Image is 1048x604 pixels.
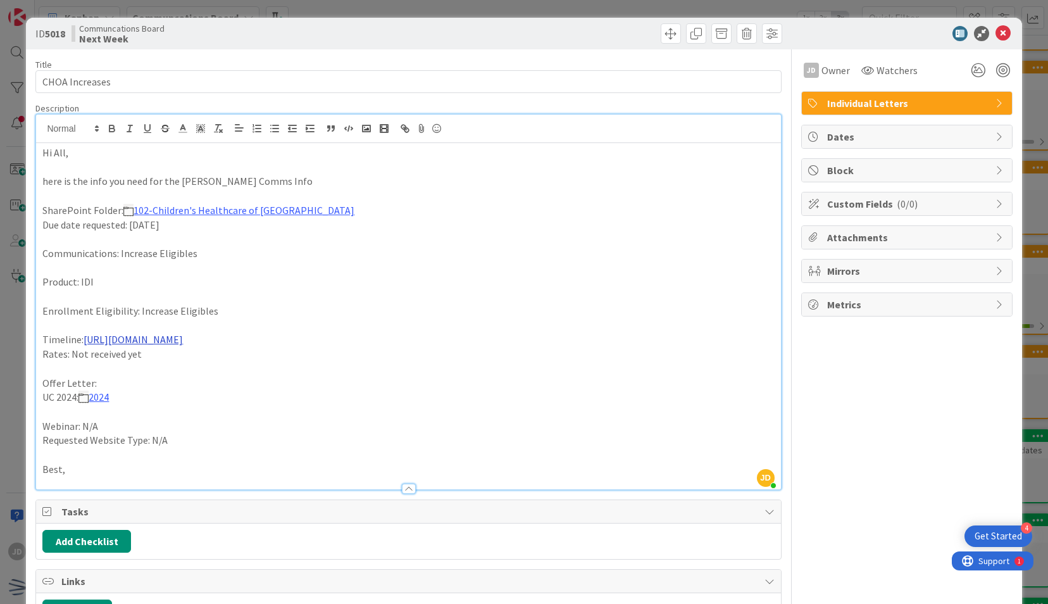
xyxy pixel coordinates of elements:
input: type card name here... [35,70,781,93]
p: Hi All, [42,146,774,160]
p: UC 2024: [42,390,774,405]
span: Support [27,2,58,17]
b: 5018 [45,27,65,40]
p: Offer Letter: [42,376,774,391]
span: Links [61,574,758,589]
span: Metrics [827,297,989,312]
span: Dates [827,129,989,144]
span: ( 0/0 ) [897,198,918,210]
span: Block [827,163,989,178]
img: ​Folder icon [78,393,89,403]
div: Get Started [975,530,1022,543]
div: JD [804,63,819,78]
span: JD [757,469,775,487]
span: Individual Letters [827,96,989,111]
div: 1 [66,5,69,15]
a: 2024 [89,391,109,403]
span: Mirrors [827,263,989,279]
p: Communications: Increase Eligibles [42,246,774,261]
p: Timeline: [42,332,774,347]
a: 102-Children's Healthcare of [GEOGRAPHIC_DATA] [134,204,354,217]
span: Owner [821,63,850,78]
p: Rates: Not received yet [42,347,774,362]
b: Next Week [79,34,165,44]
span: Communcations Board [79,23,165,34]
p: Product: IDI [42,275,774,289]
p: Best, [42,462,774,477]
span: Tasks [61,504,758,519]
p: Webinar: N/A [42,419,774,434]
span: Attachments [827,230,989,245]
a: [URL][DOMAIN_NAME] [84,333,183,346]
label: Title [35,59,52,70]
div: 4 [1021,522,1032,534]
div: Open Get Started checklist, remaining modules: 4 [964,525,1032,547]
p: Enrollment Eligibility: Increase Eligibles [42,304,774,318]
button: Add Checklist [42,530,131,553]
span: ID [35,26,65,41]
p: Requested Website Type: N/A [42,433,774,448]
p: here is the info you need for the [PERSON_NAME] Comms Info [42,174,774,189]
span: Custom Fields [827,196,989,211]
span: Description [35,103,79,114]
img: ​Folder icon [123,206,134,217]
p: SharePoint Folder: [42,203,774,218]
p: Due date requested: [DATE] [42,218,774,232]
span: Watchers [876,63,918,78]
